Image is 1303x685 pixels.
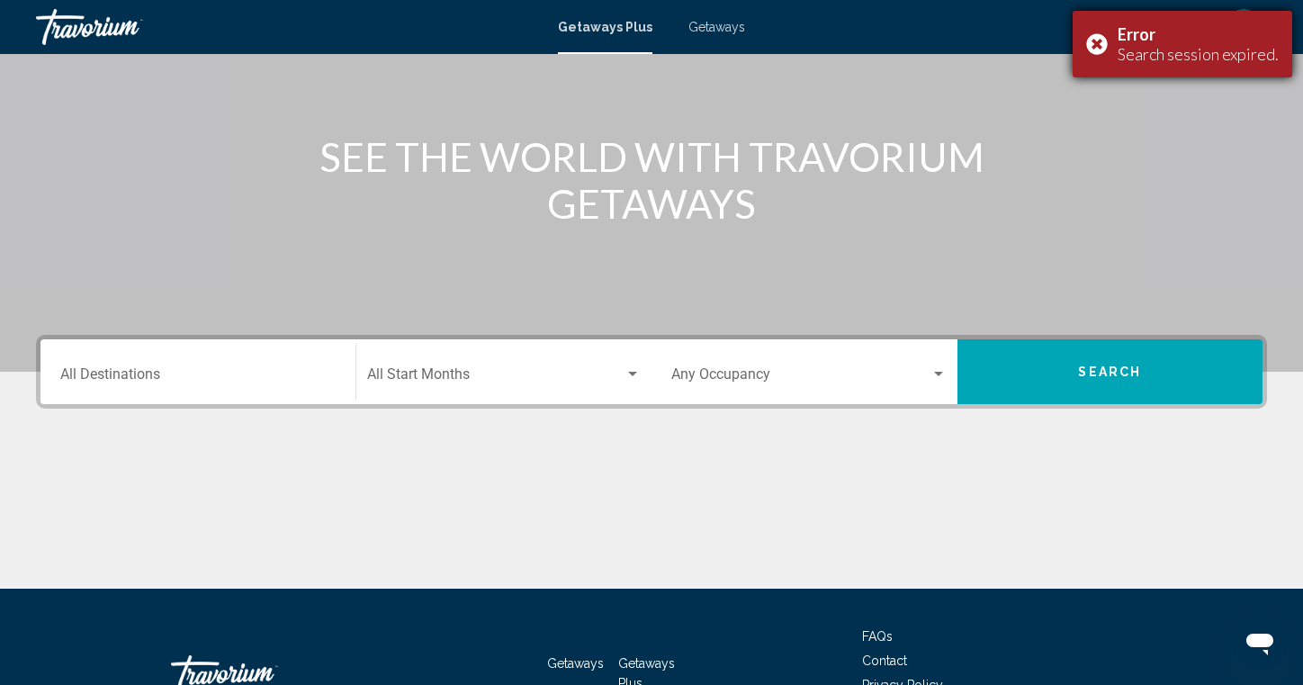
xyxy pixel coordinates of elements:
div: Search session expired. [1118,44,1279,64]
button: User Menu [1220,8,1267,46]
a: Getaways [547,656,604,671]
iframe: Кнопка запуска окна обмена сообщениями [1231,613,1289,671]
div: Error [1118,24,1279,44]
div: Search widget [40,339,1263,404]
a: Getaways Plus [558,20,652,34]
span: Search [1078,365,1141,380]
a: Contact [862,653,907,668]
a: Travorium [36,9,540,45]
h1: SEE THE WORLD WITH TRAVORIUM GETAWAYS [314,133,989,227]
button: Search [957,339,1263,404]
a: FAQs [862,629,893,644]
a: Getaways [688,20,745,34]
